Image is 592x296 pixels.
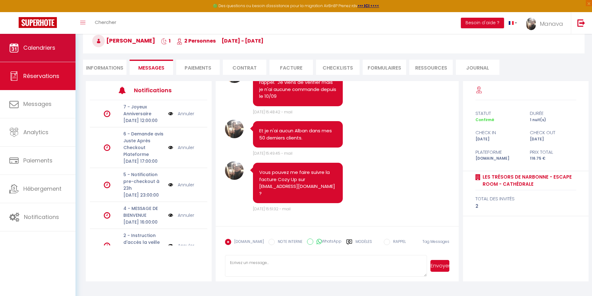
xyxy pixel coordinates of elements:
[526,156,580,162] div: 116.75 €
[222,37,264,44] span: [DATE] - [DATE]
[134,83,183,97] h3: Notifications
[430,260,449,272] button: Envoyer
[138,64,164,71] span: Messages
[83,60,126,75] li: Informations
[471,148,526,156] div: Plateforme
[92,37,155,44] span: [PERSON_NAME]
[577,19,585,27] img: logout
[253,151,292,156] span: [DATE] 15:49:45 - mail
[313,239,342,245] label: WhatsApp
[275,239,302,246] label: NOTE INTERNE
[422,239,449,244] span: Tag Messages
[168,212,173,219] img: NO IMAGE
[356,239,372,250] label: Modèles
[225,120,244,138] img: 17106967249041.jpg
[526,129,580,136] div: check out
[123,171,164,192] p: 5 - Notification pre-checkout à 23h
[123,130,164,158] p: 6 - Demande avis Juste Après Checkout Plateforme
[123,158,164,165] p: [DATE] 17:00:00
[168,181,173,188] img: NO IMAGE
[522,12,571,34] a: ... Manava
[176,60,220,75] li: Paiements
[123,219,164,225] p: [DATE] 16:00:00
[471,129,526,136] div: check in
[177,37,216,44] span: 2 Personnes
[259,169,337,197] pre: Vous pouvez me faire suivre la facture Cozy Up sur [EMAIL_ADDRESS][DOMAIN_NAME] ?
[123,192,164,198] p: [DATE] 23:00:00
[24,213,59,221] span: Notifications
[168,242,173,249] img: NO IMAGE
[409,60,453,75] li: Ressources
[123,205,164,219] p: 4 - MESSAGE DE BIENVENUE
[23,100,52,108] span: Messages
[23,185,62,193] span: Hébergement
[225,161,244,180] img: 17106967249041.jpg
[90,12,121,34] a: Chercher
[259,72,337,100] pre: Bonjour [PERSON_NAME], merci du rappel. Je viens de vérifier mais je n'ai aucune commande depuis ...
[363,60,406,75] li: FORMULAIRES
[178,242,194,249] a: Annuler
[540,20,563,28] span: Manava
[168,144,173,151] img: NO IMAGE
[461,18,504,28] button: Besoin d'aide ?
[316,60,360,75] li: CHECKLISTS
[23,72,59,80] span: Réservations
[161,37,171,44] span: 1
[231,239,264,246] label: [DOMAIN_NAME]
[178,181,194,188] a: Annuler
[253,109,292,115] span: [DATE] 15:48:42 - mail
[95,19,116,25] span: Chercher
[475,203,576,210] div: 2
[526,136,580,142] div: [DATE]
[526,18,536,30] img: ...
[23,128,48,136] span: Analytics
[456,60,499,75] li: Journal
[259,127,337,141] pre: Et je n'ai aucun Alban dans mes 50 derniers clients.
[475,117,494,122] span: Confirmé
[526,110,580,117] div: durée
[269,60,313,75] li: Facture
[178,110,194,117] a: Annuler
[526,148,580,156] div: Prix total
[123,117,164,124] p: [DATE] 12:00:00
[168,110,173,117] img: NO IMAGE
[480,173,576,188] a: Les Trésors de Narbonne - Escape Room - Cathédrale
[390,239,406,246] label: RAPPEL
[23,44,55,52] span: Calendriers
[357,3,379,8] a: >>> ICI <<<<
[475,195,576,203] div: total des invités
[253,206,291,212] span: [DATE] 15:51:32 - mail
[223,60,266,75] li: Contrat
[178,144,194,151] a: Annuler
[123,103,164,117] p: 7 - Joyeux Anniversaire
[19,17,57,28] img: Super Booking
[471,136,526,142] div: [DATE]
[178,212,194,219] a: Annuler
[123,232,164,253] p: 2 - Instruction d'accès la veille du Checkin
[526,117,580,123] div: 1 nuit(s)
[23,157,53,164] span: Paiements
[471,110,526,117] div: statut
[471,156,526,162] div: [DOMAIN_NAME]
